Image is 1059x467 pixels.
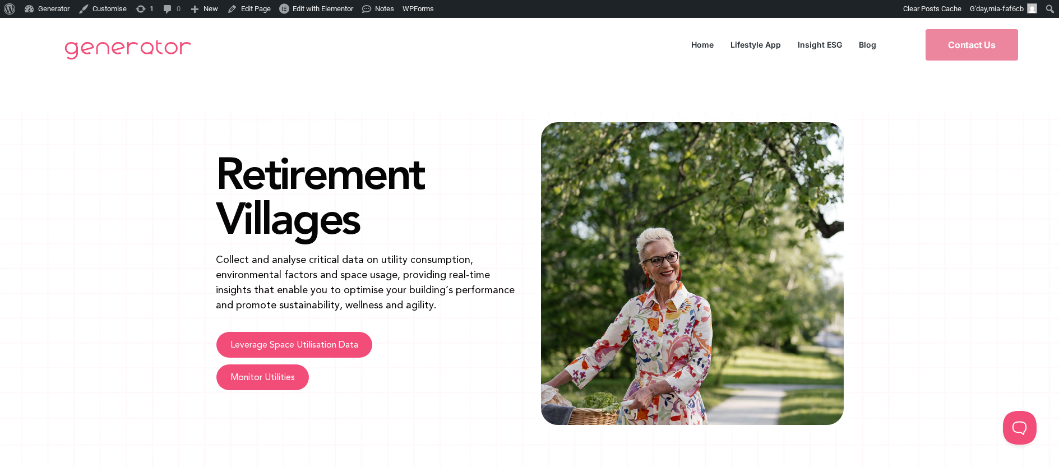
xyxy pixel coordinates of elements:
span: mia-faf6cb [988,4,1024,13]
a: Monitor Utilities [216,364,309,390]
a: Home [683,37,722,52]
iframe: Toggle Customer Support [1003,411,1037,445]
span: Edit with Elementor [293,4,353,13]
nav: Menu [683,37,885,52]
span: Contact Us [948,40,996,49]
h1: Retirement Villages [216,151,519,241]
a: Lifestyle App [722,37,789,52]
p: Collect and analyse critical data on utility consumption, environmental factors and space usage, ... [216,252,519,312]
span: Leverage Space Utilisation Data [230,340,358,349]
a: Blog [850,37,885,52]
a: Leverage Space Utilisation Data [216,332,372,358]
span: Monitor Utilities [230,373,295,382]
a: Insight ESG [789,37,850,52]
a: Contact Us [926,29,1018,61]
